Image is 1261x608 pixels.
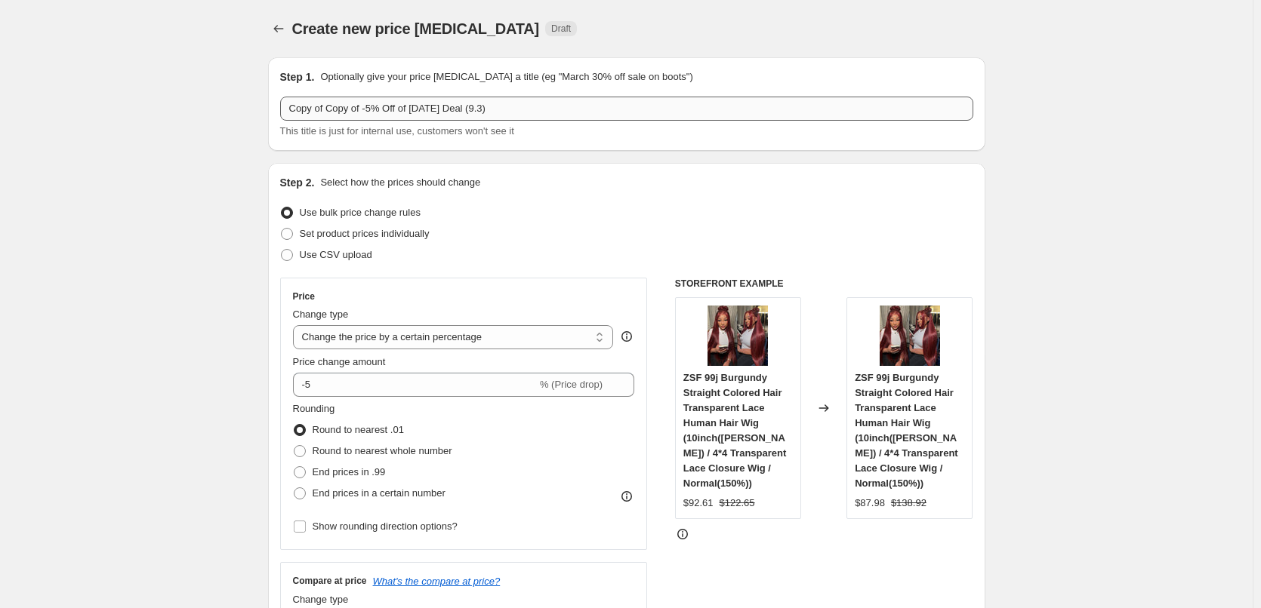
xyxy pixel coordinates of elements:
span: $122.65 [720,497,755,508]
span: Rounding [293,403,335,414]
h3: Price [293,290,315,302]
span: ZSF 99j Burgundy Straight Colored Hair Transparent Lace Human Hair Wig (10inch([PERSON_NAME]) / 4... [855,372,958,489]
span: Use CSV upload [300,249,372,260]
span: Change type [293,309,349,320]
span: ZSF 99j Burgundy Straight Colored Hair Transparent Lace Human Hair Wig (10inch([PERSON_NAME]) / 4... [683,372,787,489]
span: Change type [293,594,349,605]
button: Price change jobs [268,18,289,39]
p: Optionally give your price [MEDICAL_DATA] a title (eg "March 30% off sale on boots") [320,69,692,84]
span: This title is just for internal use, customers won't see it [280,125,514,137]
span: Create new price [MEDICAL_DATA] [292,20,540,37]
h2: Step 2. [280,175,315,190]
h6: STOREFRONT EXAMPLE [675,278,973,290]
span: $138.92 [891,497,926,508]
h2: Step 1. [280,69,315,84]
span: $92.61 [683,497,714,508]
button: What's the compare at price? [373,576,501,587]
img: 1_ca8ed668-837d-405a-8e70-6c67ac60dca6_80x.jpg [880,306,940,366]
span: Draft [551,23,571,35]
h3: Compare at price [293,575,367,587]
span: Set product prices individually [300,228,430,239]
div: help [619,329,634,344]
span: Show rounding direction options? [313,520,458,532]
span: Round to nearest whole number [313,445,452,456]
span: End prices in a certain number [313,487,446,499]
img: 1_ca8ed668-837d-405a-8e70-6c67ac60dca6_80x.jpg [708,306,768,366]
span: Price change amount [293,356,386,367]
p: Select how the prices should change [320,175,480,190]
input: 30% off holiday sale [280,97,973,121]
input: -15 [293,373,537,397]
span: $87.98 [855,497,885,508]
span: End prices in .99 [313,466,386,477]
span: Round to nearest .01 [313,424,404,435]
span: Use bulk price change rules [300,207,421,218]
span: % (Price drop) [540,379,603,390]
